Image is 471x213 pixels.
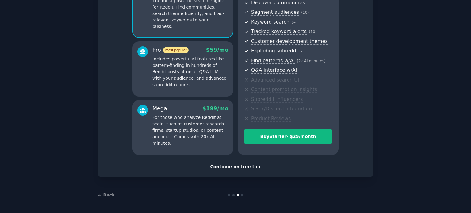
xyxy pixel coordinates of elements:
a: ← Back [98,192,115,197]
span: Segment audiences [251,9,299,16]
span: ( 10 ) [301,10,309,15]
span: Subreddit influencers [251,96,303,103]
span: Find patterns w/AI [251,58,295,64]
span: $ 199 /mo [202,105,228,112]
span: Q&A interface w/AI [251,67,297,74]
span: ( 10 ) [309,30,316,34]
p: Includes powerful AI features like pattern-finding in hundreds of Reddit posts at once, Q&A LLM w... [152,56,228,88]
span: Content promotion insights [251,86,317,93]
span: Advanced search UI [251,77,299,83]
span: $ 59 /mo [206,47,228,53]
div: Continue on free tier [105,164,366,170]
button: BuyStarter- $29/month [244,129,332,144]
span: most popular [163,47,189,53]
span: Tracked keyword alerts [251,29,307,35]
span: ( 2k AI minutes ) [297,59,326,63]
p: For those who analyze Reddit at scale, such as customer research firms, startup studios, or conte... [152,114,228,146]
span: Keyword search [251,19,289,25]
div: Pro [152,46,189,54]
span: Product Reviews [251,116,291,122]
span: Slack/Discord integration [251,106,312,112]
span: ( ∞ ) [292,20,298,25]
div: Buy Starter - $ 29 /month [244,133,332,140]
span: Exploding subreddits [251,48,302,54]
span: Customer development themes [251,38,328,45]
div: Mega [152,105,167,112]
